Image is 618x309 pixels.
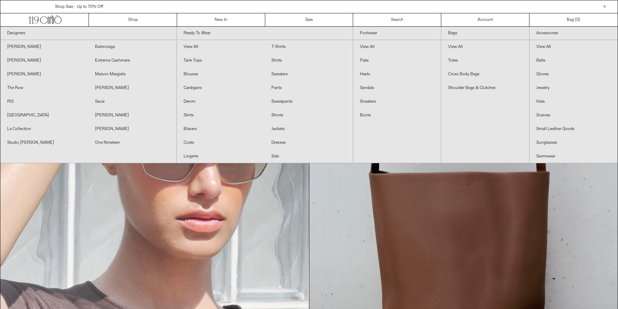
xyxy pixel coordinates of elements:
a: Shop [89,13,177,26]
a: Search [353,13,441,26]
a: Swimwear [529,150,618,163]
a: Ready To Wear [177,27,353,40]
a: Sweatpants [265,95,352,108]
a: Balenciaga [88,40,176,54]
a: Flats [353,54,441,67]
a: Gloves [529,67,618,81]
a: Boots [353,108,441,122]
a: Sacai [88,95,176,108]
a: Shop Sale - Up to 70% Off [55,4,103,10]
span: 0 [576,17,579,23]
a: Maison Margiela [88,67,176,81]
a: Blouses [177,67,265,81]
a: Hats [529,95,618,108]
a: Bags [441,27,529,40]
a: Small Leather Goods [529,122,618,136]
a: Accessories [529,27,618,40]
a: Designers [0,27,176,40]
a: Dresses [265,136,352,150]
a: [PERSON_NAME] [88,81,176,95]
a: Coats [177,136,265,150]
a: [PERSON_NAME] [0,40,88,54]
a: Sale [265,13,353,26]
span: ) [576,17,580,23]
a: Footwear [353,27,441,40]
a: Sunglasses [529,136,618,150]
a: Shirts [265,54,352,67]
a: Cardigans [177,81,265,95]
a: Sandals [353,81,441,95]
a: T-Shirts [265,40,352,54]
a: Blazers [177,122,265,136]
a: Skirts [177,108,265,122]
a: Scarves [529,108,618,122]
a: View All [441,40,529,54]
a: Cross Body Bags [441,67,529,81]
a: Extreme Cashmere [88,54,176,67]
a: R13 [0,95,88,108]
a: View All [529,40,618,54]
a: Denim [177,95,265,108]
a: La Collection [0,122,88,136]
a: Heels [353,67,441,81]
a: Pants [265,81,352,95]
a: Lingerie [177,150,265,163]
a: Account [441,13,529,26]
a: View All [177,40,265,54]
a: [PERSON_NAME] [88,122,176,136]
a: Belts [529,54,618,67]
a: New In [177,13,265,26]
a: Tank Tops [177,54,265,67]
a: The Row [0,81,88,95]
a: Jewelry [529,81,618,95]
a: [GEOGRAPHIC_DATA] [0,108,88,122]
a: [PERSON_NAME] [0,67,88,81]
a: Bag () [529,13,618,26]
a: Totes [441,54,529,67]
a: [PERSON_NAME] [88,108,176,122]
a: Shoulder Bags & Clutches [441,81,529,95]
a: Studio [PERSON_NAME] [0,136,88,150]
a: Shorts [265,108,352,122]
a: Sale [265,150,352,163]
a: [PERSON_NAME] [0,54,88,67]
a: Sneakers [353,95,441,108]
a: Sweaters [265,67,352,81]
a: Jackets [265,122,352,136]
a: View All [353,40,441,54]
a: One Nineteen [88,136,176,150]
